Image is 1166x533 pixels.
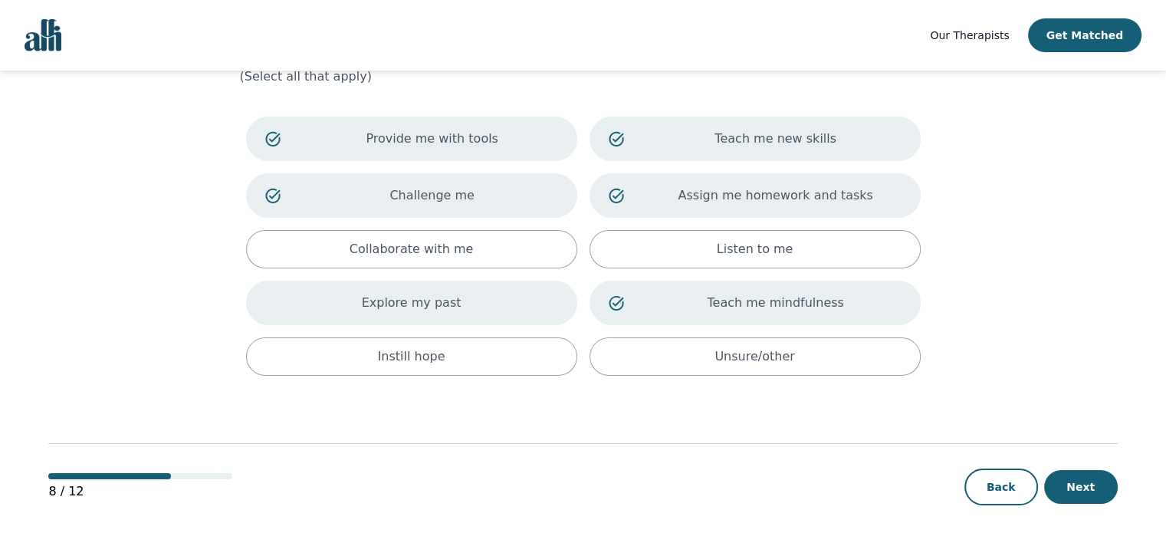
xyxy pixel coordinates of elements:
p: Listen to me [717,240,793,258]
p: Provide me with tools [307,130,558,148]
p: Challenge me [307,186,558,205]
p: 8 / 12 [48,482,232,501]
p: Collaborate with me [350,240,474,258]
button: Next [1044,470,1118,504]
p: Instill hope [378,347,445,366]
button: Back [964,469,1038,505]
button: Get Matched [1028,18,1141,52]
p: Teach me mindfulness [650,294,902,312]
p: Assign me homework and tasks [650,186,902,205]
p: Teach me new skills [650,130,902,148]
p: Explore my past [362,294,461,312]
img: alli logo [25,19,61,51]
p: (Select all that apply) [240,67,927,86]
a: Our Therapists [930,26,1009,44]
span: Our Therapists [930,29,1009,41]
p: Unsure/other [714,347,794,366]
